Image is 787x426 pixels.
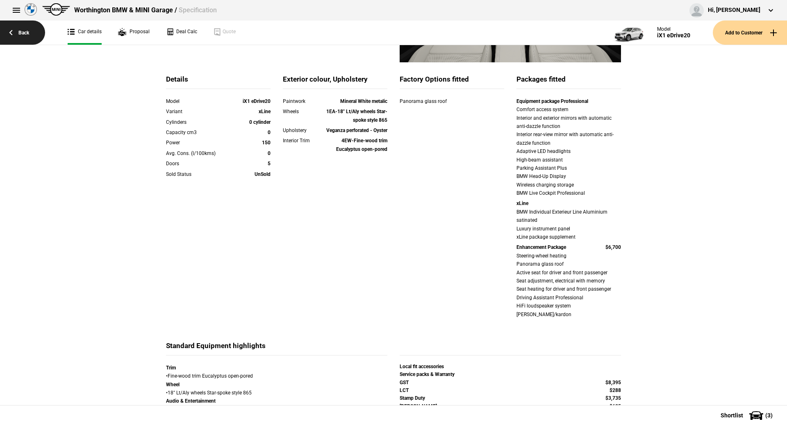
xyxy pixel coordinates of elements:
div: Comfort access system Interior and exterior mirrors with automatic anti-dazzle function Interior ... [516,105,621,197]
div: Packages fitted [516,75,621,89]
strong: 4EW-Fine-wood trim Eucalyptus open-pored [336,138,387,152]
span: Specification [179,6,217,14]
strong: Veganza perforated - Oyster [326,128,387,133]
div: Model [166,97,229,105]
strong: Local fit accessories [400,364,444,369]
strong: xLine [259,109,271,114]
div: Upholstery [283,126,325,134]
strong: $6,700 [605,244,621,250]
a: Car details [68,21,102,45]
div: Hi, [PERSON_NAME] [708,6,760,14]
div: Factory Options fitted [400,75,504,89]
strong: Equipment package Professional [516,98,588,104]
button: Add to Customer [713,21,787,45]
strong: $3,735 [605,395,621,401]
div: Avg. Cons. (l/100kms) [166,149,229,157]
div: Cylinders [166,118,229,126]
strong: Trim [166,365,176,371]
a: Proposal [118,21,150,45]
button: Shortlist(3) [708,405,787,426]
div: iX1 eDrive20 [657,32,690,39]
strong: $625 [610,403,621,409]
strong: [PERSON_NAME] [400,403,437,409]
span: ( 3 ) [765,412,773,418]
strong: Enhancement Package [516,244,566,250]
div: Standard Equipment highlights [166,341,387,355]
strong: Mineral White metalic [340,98,387,104]
div: Interior Trim [283,137,325,145]
strong: 0 [268,150,271,156]
div: BMW Individual Exterieur Line Aluminium satinated Luxury instrument panel xLine package supplement [516,208,621,241]
div: Steering-wheel heating Panorama glass roof Active seat for driver and front passenger Seat adjust... [516,252,621,319]
div: Power [166,139,229,147]
div: Model [657,26,690,32]
strong: Audio & Entertainment [166,398,216,404]
div: Capacity cm3 [166,128,229,137]
img: bmw.png [25,3,37,16]
div: Worthington BMW & MINI Garage / [74,6,217,15]
strong: Wheel [166,382,180,387]
div: Doors [166,159,229,168]
strong: 0 cylinder [249,119,271,125]
strong: 150 [262,140,271,146]
strong: xLine [516,200,528,206]
strong: GST [400,380,409,385]
strong: Service packs & Warranty [400,371,455,377]
div: Sold Status [166,170,229,178]
div: Wheels [283,107,325,116]
strong: UnSold [255,171,271,177]
strong: 5 [268,161,271,166]
strong: Stamp Duty [400,395,425,401]
div: Panorama glass roof [400,97,473,105]
div: Details [166,75,271,89]
div: Variant [166,107,229,116]
div: Paintwork [283,97,325,105]
a: Deal Calc [166,21,197,45]
strong: $8,395 [605,380,621,385]
img: mini.png [42,3,70,16]
span: Shortlist [721,412,743,418]
strong: 0 [268,130,271,135]
strong: iX1 eDrive20 [243,98,271,104]
strong: LCT [400,387,409,393]
div: Exterior colour, Upholstery [283,75,387,89]
strong: $288 [610,387,621,393]
strong: 1EA-18" Lt/Aly wheels Star-spoke style 865 [326,109,387,123]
